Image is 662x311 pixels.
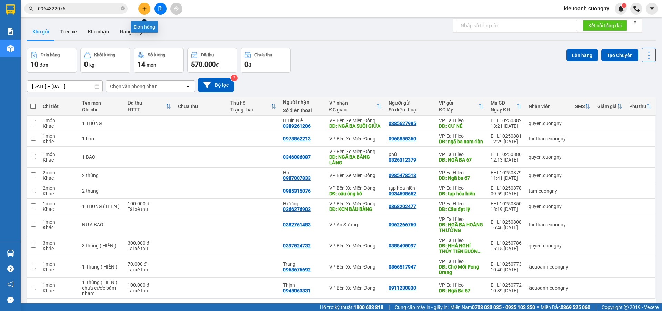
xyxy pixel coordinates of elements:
[646,3,658,15] button: caret-down
[537,306,539,309] span: ⚪️
[329,191,382,196] div: DĐ: cầu ông bố
[472,304,535,310] strong: 0708 023 035 - 0935 103 250
[633,6,640,12] img: phone-icon
[389,204,416,209] div: 0868202477
[43,246,75,251] div: Khác
[82,107,121,113] div: Ghi chú
[320,303,383,311] span: Hỗ trợ kỹ thuật:
[529,173,568,178] div: quyen.cuongny
[329,118,382,123] div: VP Bến Xe Miền Đông
[329,222,382,227] div: VP An Sương
[27,48,77,73] button: Đơn hàng10đơn
[491,206,522,212] div: 18:19 [DATE]
[439,201,484,206] div: VP Ea H`leo
[491,185,522,191] div: EHL10250878
[439,152,484,157] div: VP Ea H`leo
[629,104,646,109] div: Phụ thu
[329,123,382,129] div: DĐ: NGÃ BA SUỐI GIỮA
[241,48,291,73] button: Chưa thu0đ
[389,136,416,142] div: 0968855360
[439,123,484,129] div: DĐ: CƯ NÉ
[588,22,622,29] span: Kết nối tổng đài
[94,52,115,57] div: Khối lượng
[198,78,234,92] button: Bộ lọc
[389,264,416,270] div: 0866517947
[40,62,48,68] span: đơn
[185,84,191,89] svg: open
[43,139,75,144] div: Khác
[439,237,484,243] div: VP Ea H`leo
[283,170,322,175] div: Hà
[248,62,251,68] span: đ
[114,23,154,40] button: Hàng đã giao
[439,259,484,264] div: VP Ea H`leo
[439,206,484,212] div: DĐ: Cầu đạt lý
[231,75,238,81] sup: 2
[110,83,158,90] div: Chọn văn phòng nhận
[283,136,311,142] div: 0978862213
[583,20,627,31] button: Kết nối tổng đài
[174,6,179,11] span: aim
[283,108,322,113] div: Số điện thoại
[594,97,626,116] th: Toggle SortBy
[389,185,432,191] div: tạp hóa hiền
[491,282,522,288] div: EHL10250772
[491,191,522,196] div: 09:59 [DATE]
[7,265,14,272] span: question-circle
[491,175,522,181] div: 11:41 [DATE]
[491,219,522,225] div: EHL10250808
[439,191,484,196] div: DĐ: tạp hóa hiền
[43,133,75,139] div: 1 món
[128,240,171,246] div: 300.000 đ
[329,264,382,270] div: VP Bến Xe Miền Đông
[38,5,119,12] input: Tìm tên, số ĐT hoặc mã đơn
[201,52,214,57] div: Đã thu
[128,201,171,206] div: 100.000 đ
[41,52,60,57] div: Đơn hàng
[439,175,484,181] div: DĐ: Ngã ba 67
[389,120,416,126] div: 0385627985
[124,97,174,116] th: Toggle SortBy
[450,303,535,311] span: Miền Nam
[529,136,568,142] div: thuthao.cuongny
[27,81,102,92] input: Select a date range.
[138,60,145,68] span: 14
[43,152,75,157] div: 1 món
[491,201,522,206] div: EHL10250850
[7,281,14,288] span: notification
[389,157,416,163] div: 0326312379
[439,185,484,191] div: VP Ea H`leo
[491,123,522,129] div: 13:21 [DATE]
[478,249,482,254] span: ...
[329,201,382,206] div: VP Bến Xe Miền Đông
[491,133,522,139] div: EHL10250881
[329,243,382,249] div: VP Bến Xe Miền Đông
[389,222,416,227] div: 0962266769
[566,49,598,61] button: Lên hàng
[43,123,75,129] div: Khác
[329,149,382,154] div: VP Bến Xe Miền Đông
[82,136,121,142] div: 1 bao
[559,4,615,13] span: kieuoanh.cuongny
[134,48,184,73] button: Số lượng14món
[389,285,416,291] div: 0911230830
[82,154,121,160] div: 1 BAO
[254,52,272,57] div: Chưa thu
[80,48,130,73] button: Khối lượng0kg
[439,170,484,175] div: VP Ea H`leo
[43,282,75,288] div: 1 món
[43,185,75,191] div: 2 món
[283,288,311,293] div: 0945063331
[7,250,14,257] img: warehouse-icon
[216,62,219,68] span: đ
[6,4,15,15] img: logo-vxr
[128,288,171,293] div: Tài xế thu
[633,20,638,25] span: close
[131,21,158,33] div: Đơn hàng
[31,60,38,68] span: 10
[43,219,75,225] div: 1 món
[541,303,590,311] span: Miền Bắc
[230,107,270,113] div: Trạng thái
[7,28,14,35] img: solution-icon
[283,175,311,181] div: 0987007833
